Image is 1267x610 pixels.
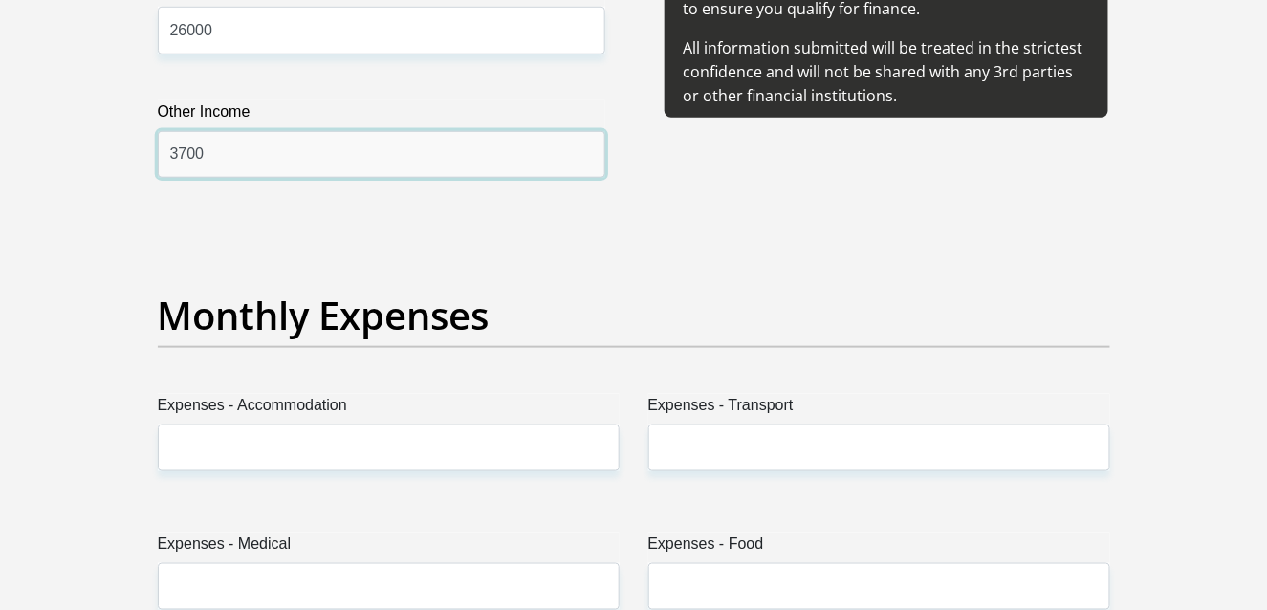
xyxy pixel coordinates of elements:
[158,7,605,54] input: Monthly Take Home Income
[158,533,620,563] label: Expenses - Medical
[158,425,620,471] input: Expenses - Accommodation
[648,563,1110,610] input: Expenses - Food
[648,394,1110,425] label: Expenses - Transport
[158,563,620,610] input: Expenses - Medical
[648,425,1110,471] input: Expenses - Transport
[158,394,620,425] label: Expenses - Accommodation
[158,293,1110,338] h2: Monthly Expenses
[158,131,605,178] input: Other Income
[158,100,605,131] label: Other Income
[648,533,1110,563] label: Expenses - Food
